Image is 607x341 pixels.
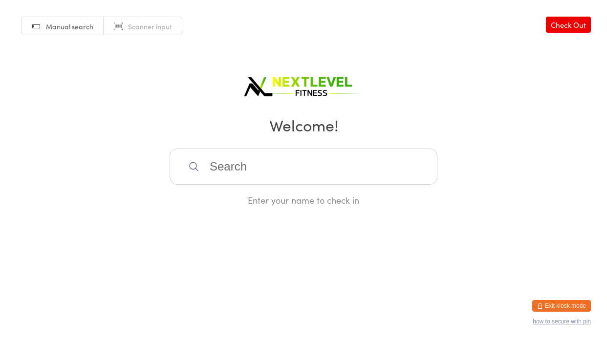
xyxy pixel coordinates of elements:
[242,68,365,100] img: Next Level Fitness
[533,318,591,325] button: how to secure with pin
[546,17,591,33] a: Check Out
[46,21,93,31] span: Manual search
[170,149,437,185] input: Search
[10,114,597,136] h2: Welcome!
[170,194,437,206] div: Enter your name to check in
[532,300,591,312] button: Exit kiosk mode
[128,21,172,31] span: Scanner input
